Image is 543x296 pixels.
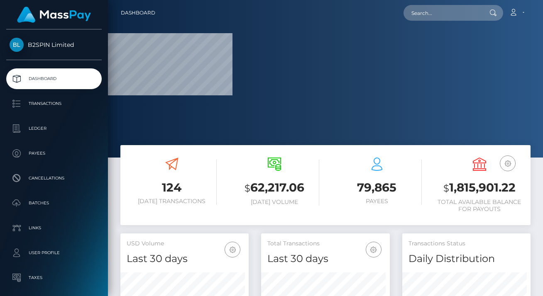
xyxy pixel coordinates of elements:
p: Dashboard [10,73,98,85]
h5: Transactions Status [408,240,524,248]
a: Payees [6,143,102,164]
h4: Daily Distribution [408,252,524,266]
h3: 124 [127,180,217,196]
input: Search... [404,5,482,21]
a: Dashboard [121,4,155,22]
a: Links [6,218,102,238]
p: Cancellations [10,172,98,184]
h4: Last 30 days [127,252,242,266]
p: Ledger [10,122,98,135]
p: Batches [10,197,98,209]
span: B2SPIN Limited [6,41,102,49]
a: Batches [6,193,102,214]
p: User Profile [10,247,98,259]
p: Links [10,222,98,234]
h6: Payees [332,198,422,205]
h6: [DATE] Volume [229,199,319,206]
h5: USD Volume [127,240,242,248]
p: Taxes [10,272,98,284]
a: Ledger [6,118,102,139]
h6: Total Available Balance for Payouts [434,199,524,213]
h6: [DATE] Transactions [127,198,217,205]
small: $ [443,182,449,194]
a: User Profile [6,243,102,263]
h5: Total Transactions [267,240,383,248]
h3: 1,815,901.22 [434,180,524,197]
a: Dashboard [6,68,102,89]
img: B2SPIN Limited [10,38,24,52]
a: Cancellations [6,168,102,189]
p: Payees [10,147,98,160]
p: Transactions [10,97,98,110]
small: $ [245,182,250,194]
img: MassPay Logo [17,7,91,23]
h4: Last 30 days [267,252,383,266]
a: Taxes [6,267,102,288]
h3: 79,865 [332,180,422,196]
h3: 62,217.06 [229,180,319,197]
a: Transactions [6,93,102,114]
